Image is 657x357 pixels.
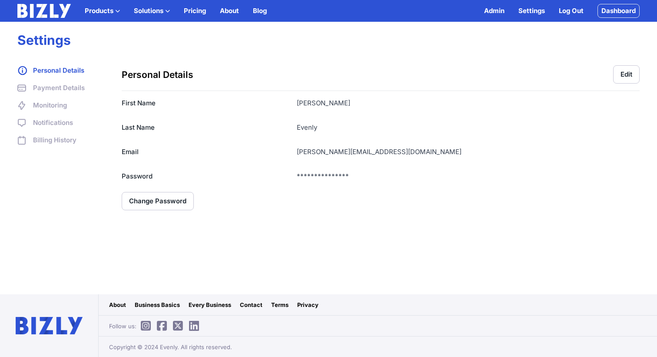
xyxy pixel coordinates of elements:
a: Every Business [189,300,231,309]
dt: First Name [122,98,290,108]
dd: Evenly [297,122,640,133]
a: Contact [240,300,262,309]
a: Log Out [559,6,584,16]
dt: Last Name [122,122,290,133]
button: Edit [613,65,640,84]
span: Follow us: [109,322,203,330]
a: Pricing [184,6,206,16]
dd: [PERSON_NAME][EMAIL_ADDRESS][DOMAIN_NAME] [297,147,640,157]
a: Billing History [17,135,104,145]
dt: Password [122,171,290,182]
a: Payment Details [17,83,104,93]
a: Terms [271,300,289,309]
a: Privacy [297,300,319,309]
a: Settings [518,6,545,16]
a: Change Password [122,192,194,210]
dd: [PERSON_NAME] [297,98,640,108]
a: Dashboard [597,4,640,18]
button: Solutions [134,6,170,16]
dt: Email [122,147,290,157]
a: Notifications [17,118,104,128]
a: Blog [253,6,267,16]
a: Business Basics [135,300,180,309]
a: Personal Details [17,65,104,76]
a: About [220,6,239,16]
h3: Personal Details [122,69,193,81]
button: Products [85,6,120,16]
span: Copyright © 2024 Evenly. All rights reserved. [109,343,232,351]
h1: Settings [17,32,640,48]
a: Admin [484,6,504,16]
a: About [109,300,126,309]
a: Monitoring [17,100,104,111]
